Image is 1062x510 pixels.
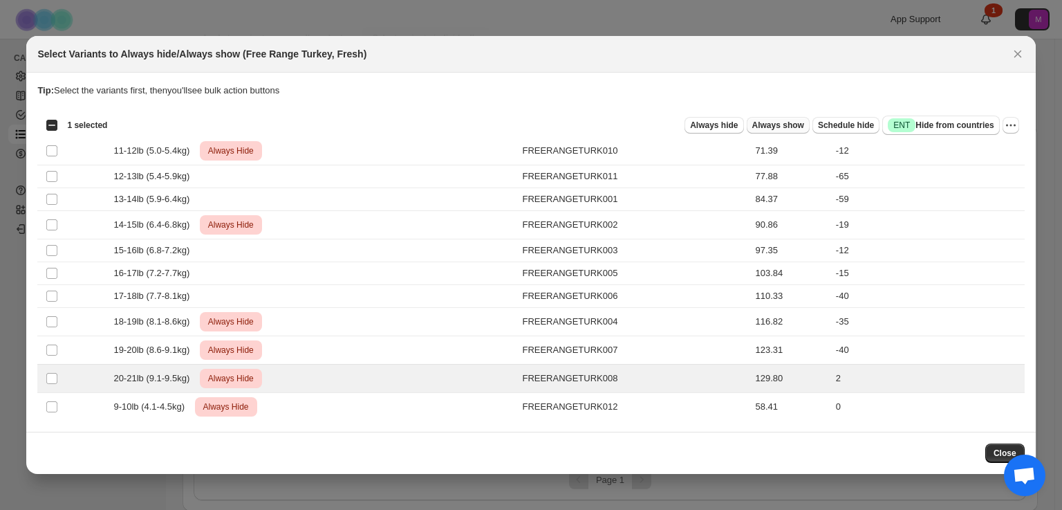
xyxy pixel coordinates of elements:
span: 14-15lb (6.4-6.8kg) [113,218,197,232]
td: 77.88 [752,165,832,188]
td: -40 [832,336,1025,365]
button: SuccessENTHide from countries [882,116,999,135]
span: Hide from countries [888,118,994,132]
span: 15-16lb (6.8-7.2kg) [113,244,197,257]
span: 13-14lb (5.9-6.4kg) [113,192,197,206]
td: 0 [832,393,1025,421]
td: FREERANGETURK006 [518,285,751,308]
td: 116.82 [752,308,832,336]
span: Always Hide [205,143,257,159]
td: FREERANGETURK011 [518,165,751,188]
td: -65 [832,165,1025,188]
span: 12-13lb (5.4-5.9kg) [113,170,197,183]
button: Always show [747,117,810,134]
button: Schedule hide [812,117,879,134]
td: 110.33 [752,285,832,308]
p: Select the variants first, then you'll see bulk action buttons [37,84,1024,98]
td: FREERANGETURK003 [518,239,751,262]
span: 16-17lb (7.2-7.7kg) [113,266,197,280]
td: 97.35 [752,239,832,262]
td: -35 [832,308,1025,336]
td: 71.39 [752,137,832,165]
td: -15 [832,262,1025,285]
td: -59 [832,188,1025,211]
td: FREERANGETURK010 [518,137,751,165]
td: 129.80 [752,365,832,393]
td: -12 [832,239,1025,262]
td: -19 [832,211,1025,239]
span: Close [994,448,1016,459]
td: 84.37 [752,188,832,211]
td: FREERANGETURK012 [518,393,751,421]
td: 123.31 [752,336,832,365]
span: 19-20lb (8.6-9.1kg) [113,343,197,357]
td: FREERANGETURK004 [518,308,751,336]
button: More actions [1003,117,1019,134]
span: 17-18lb (7.7-8.1kg) [113,289,197,303]
td: -12 [832,137,1025,165]
span: 1 selected [67,120,107,131]
h2: Select Variants to Always hide/Always show (Free Range Turkey, Fresh) [37,47,366,61]
span: 18-19lb (8.1-8.6kg) [113,315,197,329]
td: FREERANGETURK005 [518,262,751,285]
span: Always Hide [201,399,252,415]
td: 2 [832,365,1025,393]
td: 103.84 [752,262,832,285]
span: Always Hide [205,313,257,330]
span: 9-10lb (4.1-4.5kg) [113,400,192,414]
button: Always hide [684,117,743,134]
td: FREERANGETURK002 [518,211,751,239]
span: Schedule hide [818,120,874,131]
td: FREERANGETURK007 [518,336,751,365]
div: Open chat [1004,455,1045,496]
td: -40 [832,285,1025,308]
span: Always Hide [205,217,257,233]
strong: Tip: [37,85,54,95]
button: Close [985,444,1025,463]
span: ENT [893,120,910,131]
td: 90.86 [752,211,832,239]
span: 20-21lb (9.1-9.5kg) [113,372,197,385]
span: Always Hide [205,370,257,387]
td: FREERANGETURK008 [518,365,751,393]
span: Always hide [690,120,738,131]
td: 58.41 [752,393,832,421]
span: Always Hide [205,342,257,358]
span: Always show [752,120,804,131]
td: FREERANGETURK001 [518,188,751,211]
span: 11-12lb (5.0-5.4kg) [113,144,197,158]
button: Close [1008,44,1027,64]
